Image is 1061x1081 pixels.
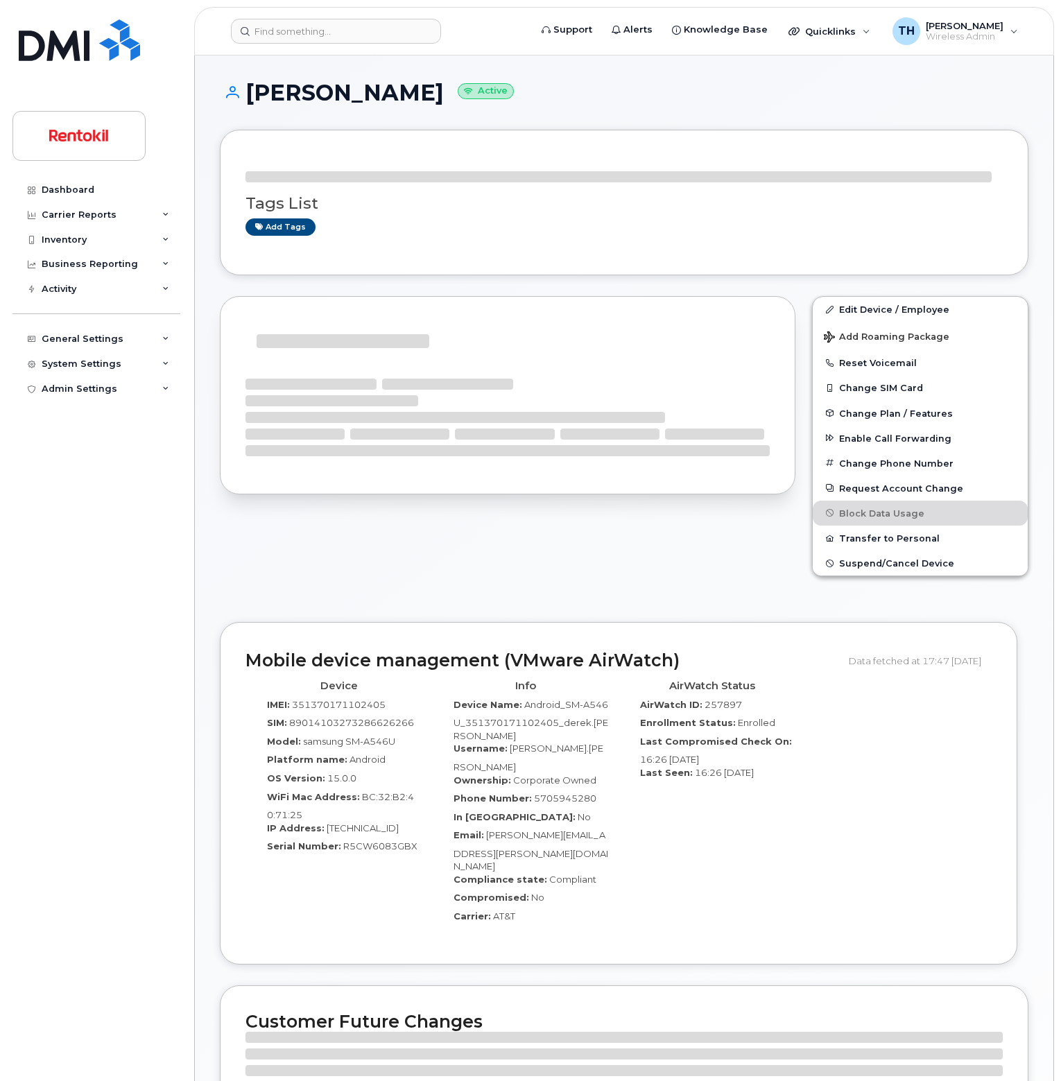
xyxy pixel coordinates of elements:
[267,840,341,853] label: Serial Number:
[813,526,1028,551] button: Transfer to Personal
[292,699,386,710] span: 351370171102405
[705,699,742,710] span: 257897
[813,476,1028,501] button: Request Account Change
[220,80,1028,105] h1: [PERSON_NAME]
[454,699,608,741] span: Android_SM-A546U_351370171102405_derek.[PERSON_NAME]
[493,910,515,922] span: AT&T
[640,698,702,711] label: AirWatch ID:
[454,873,547,886] label: Compliance state:
[640,716,736,729] label: Enrollment Status:
[839,558,954,569] span: Suspend/Cancel Device
[839,408,953,418] span: Change Plan / Features
[549,874,596,885] span: Compliant
[813,401,1028,426] button: Change Plan / Features
[813,350,1028,375] button: Reset Voicemail
[640,754,699,765] span: 16:26 [DATE]
[849,648,992,674] div: Data fetched at 17:47 [DATE]
[454,743,603,772] span: [PERSON_NAME].[PERSON_NAME]
[267,772,325,785] label: OS Version:
[458,83,514,99] small: Active
[813,451,1028,476] button: Change Phone Number
[813,297,1028,322] a: Edit Device / Employee
[839,433,951,443] span: Enable Call Forwarding
[245,1011,1003,1032] h2: Customer Future Changes
[256,680,422,692] h4: Device
[454,891,529,904] label: Compromised:
[531,892,544,903] span: No
[629,680,795,692] h4: AirWatch Status
[267,698,290,711] label: IMEI:
[442,680,608,692] h4: Info
[640,766,693,779] label: Last Seen:
[813,322,1028,350] button: Add Roaming Package
[578,811,591,822] span: No
[267,790,360,804] label: WiFi Mac Address:
[327,772,356,784] span: 15.0.0
[534,793,596,804] span: 5705945280
[454,792,532,805] label: Phone Number:
[327,822,399,833] span: [TECHNICAL_ID]
[454,910,491,923] label: Carrier:
[813,551,1028,576] button: Suspend/Cancel Device
[267,753,347,766] label: Platform name:
[513,775,596,786] span: Corporate Owned
[738,717,775,728] span: Enrolled
[454,811,576,824] label: In [GEOGRAPHIC_DATA]:
[267,735,301,748] label: Model:
[824,331,949,345] span: Add Roaming Package
[454,698,522,711] label: Device Name:
[343,840,417,851] span: R5CW6083GBX
[813,426,1028,451] button: Enable Call Forwarding
[303,736,395,747] span: samsung SM-A546U
[245,195,1003,212] h3: Tags List
[454,829,484,842] label: Email:
[813,375,1028,400] button: Change SIM Card
[245,218,316,236] a: Add tags
[454,742,508,755] label: Username:
[267,716,287,729] label: SIM:
[813,501,1028,526] button: Block Data Usage
[640,735,792,748] label: Last Compromised Check On:
[289,717,414,728] span: 89014103273286626266
[454,829,608,872] span: [PERSON_NAME][EMAIL_ADDRESS][PERSON_NAME][DOMAIN_NAME]
[350,754,386,765] span: Android
[695,767,754,778] span: 16:26 [DATE]
[267,822,325,835] label: IP Address:
[454,774,511,787] label: Ownership:
[245,651,838,671] h2: Mobile device management (VMware AirWatch)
